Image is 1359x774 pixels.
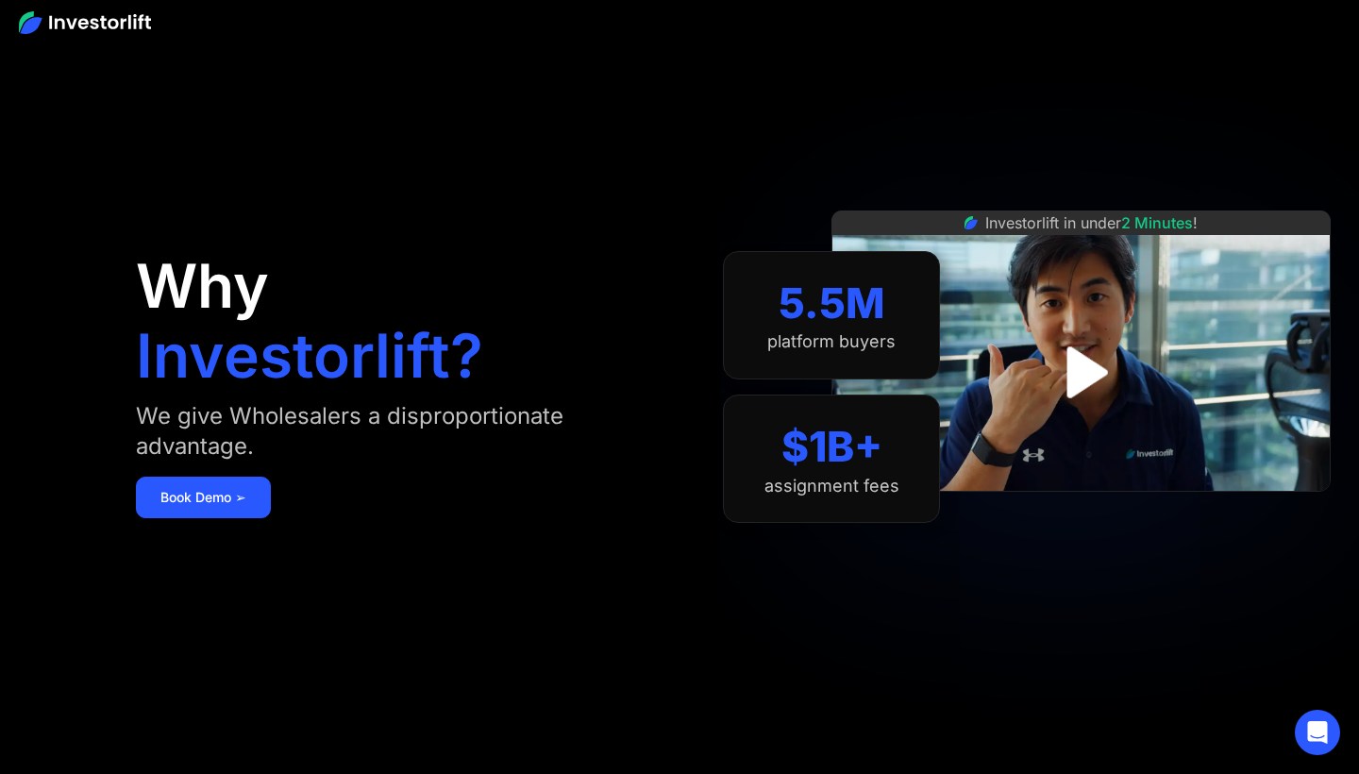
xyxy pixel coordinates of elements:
div: $1B+ [781,422,882,472]
div: Investorlift in under ! [985,211,1198,234]
div: assignment fees [764,476,899,496]
div: platform buyers [767,331,896,352]
h1: Why [136,256,269,316]
h1: Investorlift? [136,326,483,386]
a: Book Demo ➢ [136,477,271,518]
a: open lightbox [1039,330,1123,414]
div: We give Wholesalers a disproportionate advantage. [136,401,619,462]
span: 2 Minutes [1121,213,1193,232]
div: 5.5M [779,278,885,328]
iframe: Customer reviews powered by Trustpilot [940,501,1223,524]
div: Open Intercom Messenger [1295,710,1340,755]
